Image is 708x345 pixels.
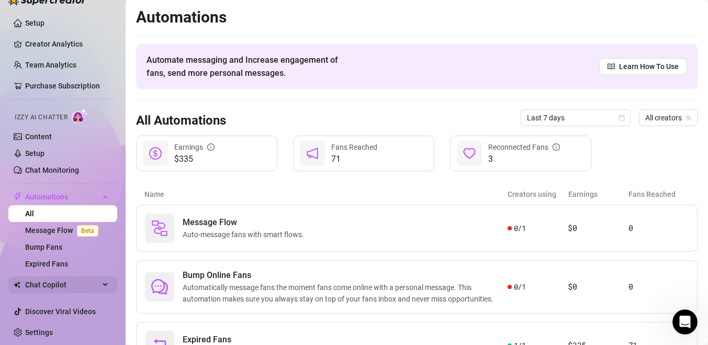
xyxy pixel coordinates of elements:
span: 3 [488,153,560,165]
span: Beta [77,225,98,237]
span: 12 articles [10,236,49,247]
a: Team Analytics [25,61,76,69]
span: Bump Online Fans [183,269,508,282]
article: $0 [568,281,628,293]
span: calendar [619,115,625,121]
p: Learn about our AI Chatter - Izzy [10,158,186,169]
span: read [608,63,615,70]
img: AI Chatter [72,108,88,124]
span: Messages [61,275,97,282]
span: Izzy AI Chatter [15,113,68,123]
span: Home [15,275,37,282]
span: Automatically message fans the moment fans come online with a personal message. This automation m... [183,282,508,305]
span: Learn How To Use [619,61,679,72]
span: Message Flow [183,216,308,229]
span: Help [121,275,140,282]
p: Onboarding to Supercreator [10,104,186,115]
span: heart [463,147,476,160]
a: Discover Viral Videos [25,307,96,316]
iframe: Intercom live chat [672,309,698,335]
a: Content [25,132,52,141]
a: Creator Analytics [25,36,109,52]
span: 0 / 1 [514,281,526,293]
article: Name [144,188,508,200]
h3: All Automations [136,113,226,129]
div: Search for helpSearch for help [7,27,203,48]
a: Expired Fans [25,260,68,268]
span: Automations [25,188,99,205]
span: notification [306,147,319,160]
a: All [25,209,34,218]
h2: Automations [136,7,698,27]
span: Fans Reached [331,143,377,151]
a: Settings [25,328,53,337]
p: Learn about the Supercreator platform and its features [10,212,186,234]
p: CRM, Chatting and Management Tools [10,199,186,210]
a: Bump Fans [25,243,62,251]
a: Setup [25,19,44,27]
span: All creators [645,110,691,126]
button: Help [105,249,157,291]
span: Auto-message fans with smart flows. [183,229,308,240]
a: Learn How To Use [599,58,687,75]
article: 0 [628,281,689,293]
span: dollar [149,147,162,160]
span: $335 [174,153,215,165]
div: Close [184,4,203,23]
h1: Help [92,5,120,23]
div: Earnings [174,141,215,153]
span: 3 articles [10,171,44,182]
span: Chat Copilot [25,276,99,293]
a: Chat Monitoring [25,166,79,174]
span: News [173,275,193,282]
a: Setup [25,149,44,158]
span: team [685,115,692,121]
span: 0 / 1 [514,222,526,234]
p: Getting Started [10,91,186,102]
span: Automate messaging and Increase engagement of fans, send more personal messages. [147,53,348,80]
span: info-circle [207,143,215,151]
article: Fans Reached [628,188,689,200]
span: thunderbolt [14,193,22,201]
button: Messages [52,249,105,291]
span: 71 [331,153,377,165]
span: info-circle [553,143,560,151]
span: comment [151,279,168,295]
a: Purchase Subscription [25,82,100,90]
img: svg%3e [151,220,168,237]
button: News [157,249,209,291]
img: Chat Copilot [14,281,20,288]
article: 0 [628,222,689,235]
article: Earnings [568,188,629,200]
article: Creators using [508,188,568,200]
div: Reconnected Fans [488,141,560,153]
span: 5 articles [10,117,44,128]
a: Message FlowBeta [25,226,103,235]
h2: 5 collections [10,61,199,74]
p: Izzy - AI Chatter [10,145,186,156]
span: Last 7 days [527,110,624,126]
article: $0 [568,222,628,235]
input: Search for help [7,27,203,48]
